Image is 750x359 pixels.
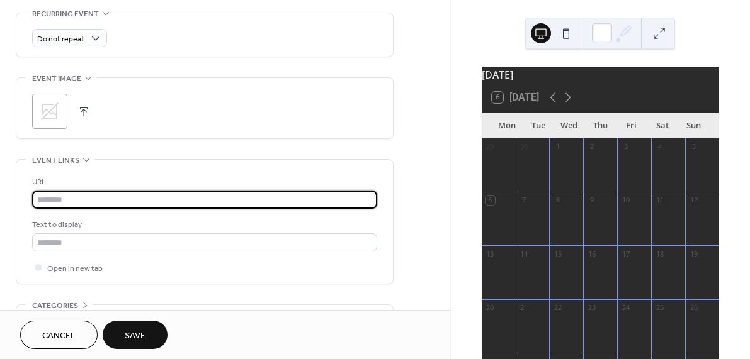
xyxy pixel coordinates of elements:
[553,303,562,312] div: 22
[32,154,79,167] span: Event links
[16,305,393,331] div: •••
[587,303,596,312] div: 23
[621,196,630,205] div: 10
[32,72,81,86] span: Event image
[520,303,529,312] div: 21
[32,218,375,231] div: Text to display
[520,196,529,205] div: 7
[689,142,698,152] div: 5
[486,142,495,152] div: 29
[482,67,719,82] div: [DATE]
[520,142,529,152] div: 30
[492,113,523,138] div: Mon
[486,249,495,258] div: 13
[32,299,78,312] span: Categories
[587,249,596,258] div: 16
[587,142,596,152] div: 2
[553,142,562,152] div: 1
[621,142,630,152] div: 3
[621,249,630,258] div: 17
[655,303,664,312] div: 25
[678,113,709,138] div: Sun
[125,329,145,343] span: Save
[553,249,562,258] div: 15
[20,321,98,349] button: Cancel
[689,196,698,205] div: 12
[585,113,616,138] div: Thu
[554,113,584,138] div: Wed
[587,196,596,205] div: 9
[32,8,99,21] span: Recurring event
[655,196,664,205] div: 11
[689,249,698,258] div: 19
[523,113,554,138] div: Tue
[47,262,103,275] span: Open in new tab
[486,196,495,205] div: 6
[621,303,630,312] div: 24
[486,303,495,312] div: 20
[32,94,67,129] div: ;
[616,113,647,138] div: Fri
[647,113,678,138] div: Sat
[553,196,562,205] div: 8
[42,329,76,343] span: Cancel
[655,249,664,258] div: 18
[520,249,529,258] div: 14
[103,321,168,349] button: Save
[37,32,84,47] span: Do not repeat
[655,142,664,152] div: 4
[689,303,698,312] div: 26
[32,175,375,189] div: URL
